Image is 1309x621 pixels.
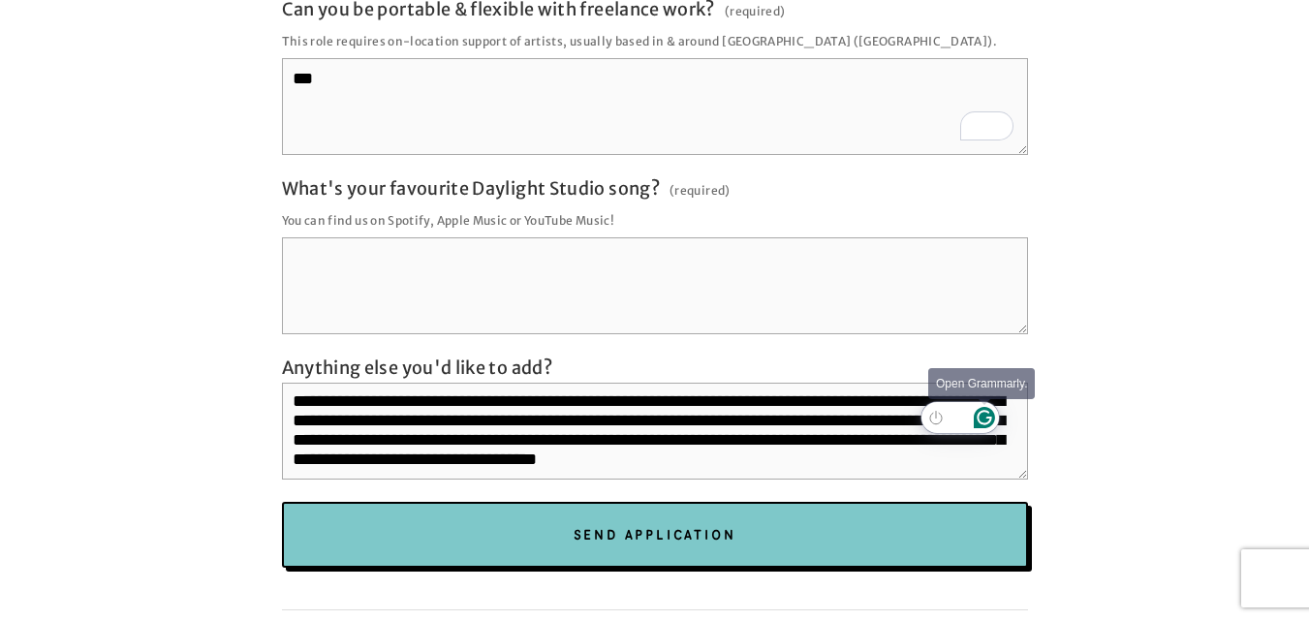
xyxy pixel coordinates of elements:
[670,177,731,203] span: (required)
[282,502,1028,568] button: Send ApplicationSend Application
[574,525,736,543] span: Send Application
[282,58,1028,155] textarea: To enrich screen reader interactions, please activate Accessibility in Grammarly extension settings
[282,28,1028,54] p: This role requires on-location support of artists, usually based in & around [GEOGRAPHIC_DATA] ([...
[282,383,1028,480] textarea: To enrich screen reader interactions, please activate Accessibility in Grammarly extension settings
[282,177,660,200] span: What's your favourite Daylight Studio song?
[282,207,1028,233] p: You can find us on Spotify, Apple Music or YouTube Music!
[282,357,553,379] span: Anything else you'd like to add?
